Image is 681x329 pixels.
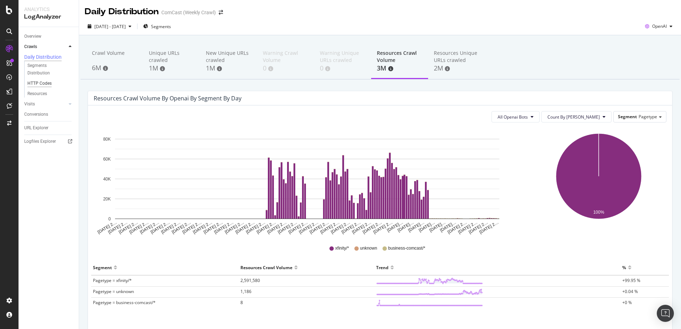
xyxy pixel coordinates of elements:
a: Crawls [24,43,67,51]
div: HTTP Codes [27,80,52,87]
span: 2,591,580 [240,277,260,283]
span: +0 % [622,299,632,305]
div: Resources Unique URLs crawled [434,49,479,64]
div: 3M [377,64,422,73]
span: Segments [151,23,171,30]
div: Logfiles Explorer [24,138,56,145]
text: 0 [108,216,111,221]
div: Daily Distribution [85,6,158,18]
span: All Openai Bots [498,114,528,120]
div: Overview [24,33,41,40]
div: Open Intercom Messenger [657,305,674,322]
div: New Unique URLs crawled [206,49,251,64]
span: +99.95 % [622,277,640,283]
a: Conversions [24,111,74,118]
div: Crawls [24,43,37,51]
div: Daily Distribution [24,53,62,61]
text: 60K [103,157,111,162]
span: Pagetype = business-comcast/* [93,299,156,305]
div: Resources Crawl Volume [377,49,422,64]
div: Warning Unique URLs crawled [320,49,365,64]
a: Daily Distribution [24,53,74,61]
div: 0 [320,64,365,73]
div: Segments Distribution [27,62,67,77]
text: 80K [103,137,111,142]
div: 0 [263,64,308,73]
button: Count By [PERSON_NAME] [541,111,612,122]
a: URL Explorer [24,124,74,132]
div: LogAnalyzer [24,13,73,21]
span: Pagetype = unknown [93,288,134,294]
a: Overview [24,33,74,40]
a: Resources [27,90,74,98]
div: Warning Crawl Volume [263,49,308,64]
div: Visits [24,100,35,108]
span: Pagetype = xfinity/* [93,277,132,283]
span: +0.04 % [622,288,638,294]
span: unknown [360,245,377,251]
div: 2M [434,64,479,73]
svg: A chart. [94,128,521,235]
div: Resources [27,90,47,98]
div: Trend [376,262,389,273]
div: URL Explorer [24,124,48,132]
div: 6M [92,63,137,73]
div: Segment [93,262,112,273]
div: Resources Crawl Volume by openai by Segment by Day [94,95,241,102]
a: Visits [24,100,67,108]
a: HTTP Codes [27,80,74,87]
div: 1M [206,64,251,73]
div: 1M [149,64,194,73]
span: Pagetype [639,114,657,120]
span: 8 [240,299,243,305]
button: All Openai Bots [492,111,540,122]
span: 1,186 [240,288,251,294]
div: ComCast (Weekly Crawl) [161,9,216,16]
div: arrow-right-arrow-left [219,10,223,15]
span: Count By Day [547,114,600,120]
div: Conversions [24,111,48,118]
span: OpenAI [652,23,667,29]
span: [DATE] - [DATE] [94,23,126,30]
text: 100% [593,210,604,215]
svg: A chart. [531,128,665,235]
div: Resources Crawl Volume [240,262,292,273]
text: 40K [103,177,111,182]
button: Segments [140,21,174,32]
div: Unique URLs crawled [149,49,194,64]
text: 20K [103,197,111,202]
span: Segment [618,114,637,120]
div: Crawl Volume [92,49,137,63]
span: business-comcast/* [388,245,425,251]
div: Analytics [24,6,73,13]
span: xfinity/* [335,245,349,251]
button: [DATE] - [DATE] [85,21,134,32]
a: Logfiles Explorer [24,138,74,145]
div: % [622,262,626,273]
button: OpenAI [642,21,675,32]
a: Segments Distribution [27,62,74,77]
